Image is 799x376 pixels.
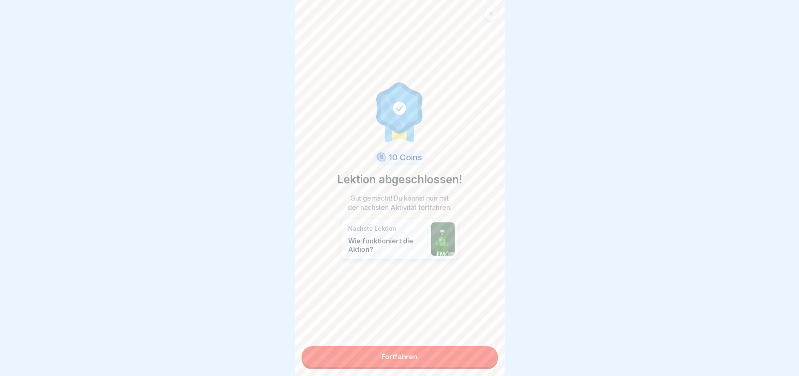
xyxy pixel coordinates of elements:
[375,151,387,164] img: coin.svg
[337,172,462,188] p: Lektion abgeschlossen!
[302,346,498,367] a: Fortfahren
[345,193,454,212] p: Gut gemacht! Du kannst nun mit der nächsten Aktivität fortfahren.
[348,237,427,253] p: Wie funktioniert die Aktion?
[372,80,428,143] img: completion.svg
[348,225,427,232] p: Nächste Lektion
[374,150,426,165] div: 10 Coins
